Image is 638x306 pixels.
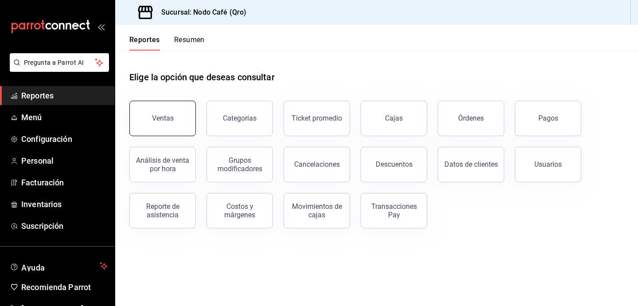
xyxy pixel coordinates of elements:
div: Análisis de venta por hora [135,156,190,173]
button: Datos de clientes [438,147,504,182]
h1: Elige la opción que deseas consultar [129,71,275,84]
button: open_drawer_menu [97,23,105,30]
button: Resumen [174,35,205,51]
span: Recomienda Parrot [21,281,108,293]
div: Transacciones Pay [366,202,421,219]
div: Reporte de asistencia [135,202,190,219]
button: Usuarios [515,147,581,182]
div: Costos y márgenes [212,202,267,219]
div: Ventas [152,114,174,122]
span: Inventarios [21,198,108,210]
button: Pregunta a Parrot AI [10,53,109,72]
span: Configuración [21,133,108,145]
h3: Sucursal: Nodo Café (Qro) [154,7,246,18]
button: Ventas [129,101,196,136]
div: Cajas [385,114,403,122]
div: Descuentos [376,160,412,169]
button: Análisis de venta por hora [129,147,196,182]
button: Reporte de asistencia [129,193,196,228]
button: Transacciones Pay [361,193,427,228]
button: Costos y márgenes [206,193,273,228]
span: Menú [21,111,108,123]
span: Personal [21,155,108,167]
span: Facturación [21,177,108,188]
div: Grupos modificadores [212,156,267,173]
div: Ticket promedio [292,114,342,122]
button: Grupos modificadores [206,147,273,182]
span: Ayuda [21,261,96,271]
button: Órdenes [438,101,504,136]
div: Pagos [538,114,558,122]
button: Cajas [361,101,427,136]
span: Pregunta a Parrot AI [24,58,95,67]
button: Categorías [206,101,273,136]
div: Usuarios [534,160,562,169]
button: Movimientos de cajas [284,193,350,228]
a: Pregunta a Parrot AI [6,64,109,74]
span: Suscripción [21,220,108,232]
div: Categorías [223,114,257,122]
button: Reportes [129,35,160,51]
button: Cancelaciones [284,147,350,182]
div: Cancelaciones [294,160,340,169]
button: Descuentos [361,147,427,182]
button: Ticket promedio [284,101,350,136]
span: Reportes [21,90,108,102]
div: navigation tabs [129,35,205,51]
div: Movimientos de cajas [289,202,344,219]
div: Datos de clientes [444,160,498,169]
div: Órdenes [458,114,484,122]
button: Pagos [515,101,581,136]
